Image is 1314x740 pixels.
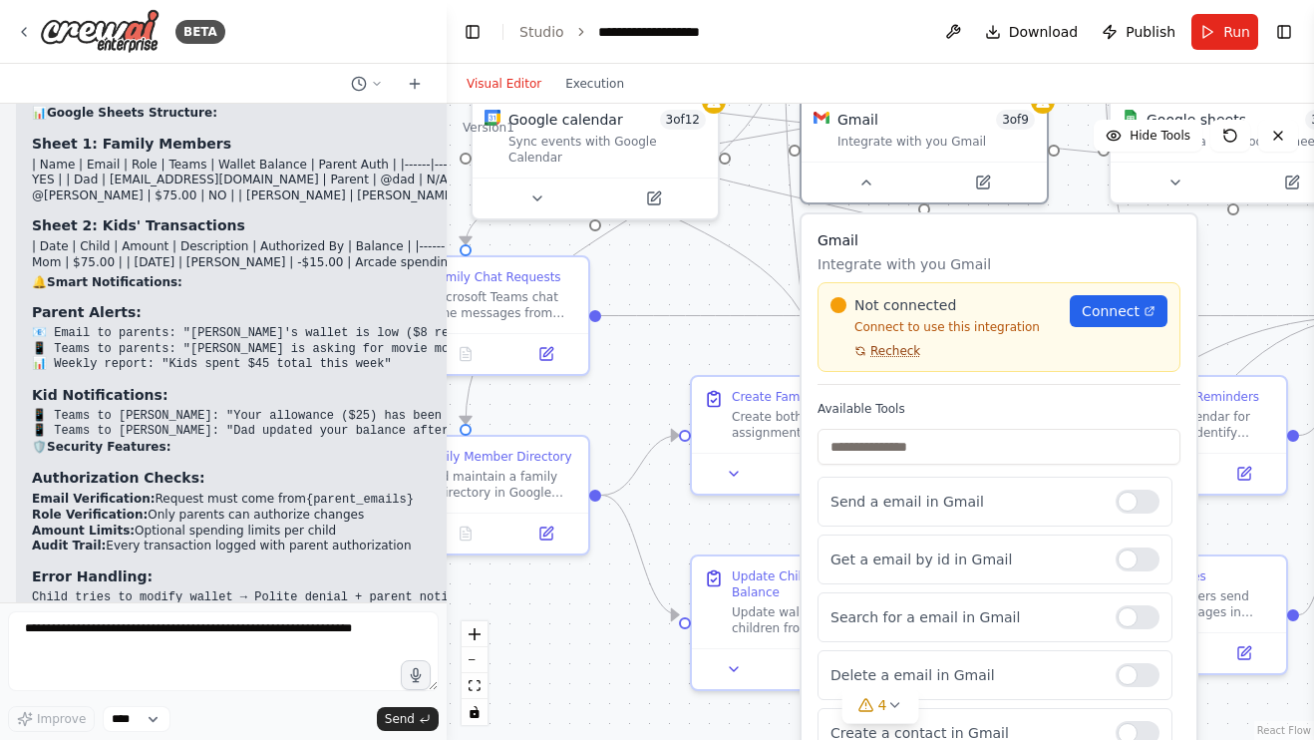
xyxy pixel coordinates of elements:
[1257,725,1311,736] a: React Flow attribution
[1130,128,1190,144] span: Hide Tools
[456,19,1114,244] g: Edge from 5fc1c2b2-7090-4734-9386-00b24937c058 to ed66a371-4620-4449-ada6-15736473d20b
[383,269,561,285] div: Process Family Chat Requests
[519,24,564,40] a: Studio
[32,326,520,371] code: 📧 Email to parents: "[PERSON_NAME]'s wallet is low ($8 remaining)" 📱 Teams to parents: "[PERSON_N...
[383,469,576,501] div: Create and maintain a family member directory in Google Sheets with each member's name, email add...
[32,508,148,522] strong: Role Verification:
[343,72,391,96] button: Switch to previous chat
[854,295,956,315] span: Not connected
[32,239,1080,270] p: | Date | Child | Amount | Description | Authorized By | Balance | |------|--------|--------|-----...
[800,96,1049,204] div: GmailGmail3of9Integrate with you GmailGmailIntegrate with you GmailNot connectedConnect to use th...
[830,319,1058,335] p: Connect to use this integration
[511,342,580,366] button: Open in side panel
[814,110,829,126] img: Gmail
[830,492,1100,512] p: Send a email in Gmail
[32,136,231,152] strong: Sheet 1: Family Members
[870,343,920,359] span: Recheck
[40,9,160,54] img: Logo
[32,568,153,584] strong: Error Handling:
[463,120,514,136] div: Version 1
[401,660,431,690] button: Click to speak your automation idea
[32,524,135,538] strong: Amount Limits:
[830,665,1100,685] p: Delete a email in Gmail
[818,254,1180,274] p: Integrate with you Gmail
[690,375,939,496] div: Create Family Events & TasksCreate both events and task assignments in Google Calendar for {famil...
[1039,555,1288,675] div: Send Status UpdatesWhen family members send status inquiry messages in Teams chat like 'What's on...
[32,470,205,486] strong: Authorization Checks:
[1147,110,1246,130] div: Google sheets
[341,435,590,555] div: Setup Family Member DirectoryCreate and maintain a family member directory in Google Sheets with ...
[32,492,156,506] strong: Email Verification:
[601,486,679,625] g: Edge from 6eb6d9a8-2910-48fd-94c9-45e065c76b59 to 267074f8-e05d-4d43-a33f-0d5575768995
[1209,641,1278,665] button: Open in side panel
[553,72,636,96] button: Execution
[32,106,1080,122] h2: 📊
[385,711,415,727] span: Send
[471,96,720,220] div: Google CalendarGoogle calendar3of12Sync events with Google Calendar
[508,110,623,130] div: Google calendar
[377,707,439,731] button: Send
[926,171,1039,194] button: Open in side panel
[32,158,1080,204] p: | Name | Email | Role | Teams | Wallet Balance | Parent Auth | |------|-------|------|-------|---...
[690,555,939,691] div: Update Children's Wallet BalanceUpdate wallet balances for children from {children_emails} in the...
[1039,375,1288,496] div: Send Task & Event RemindersMonitor Google Calendar for {family_name} to identify upcoming events ...
[818,401,1180,417] label: Available Tools
[175,20,225,44] div: BETA
[47,106,217,120] strong: Google Sheets Structure:
[1009,22,1079,42] span: Download
[597,186,710,210] button: Open in side panel
[773,462,857,486] button: No output available
[459,18,487,46] button: Hide left sidebar
[32,539,106,553] strong: Audit Trail:
[32,539,1080,555] li: Every transaction logged with parent authorization
[773,657,857,681] button: No output available
[306,493,414,507] code: {parent_emails}
[830,550,1100,569] p: Get a email by id in Gmail
[455,72,553,96] button: Visual Editor
[32,492,1080,509] li: Request must come from
[660,110,707,130] span: Number of enabled actions
[732,409,925,441] div: Create both events and task assignments in Google Calendar for {family_name}. For social events, ...
[1126,22,1175,42] span: Publish
[996,110,1035,130] span: Number of enabled actions
[601,426,679,506] g: Edge from 6eb6d9a8-2910-48fd-94c9-45e065c76b59 to 602c5121-6e76-4bc2-8305-7bb87a8f3bdd
[1270,18,1298,46] button: Show right sidebar
[837,134,1035,150] div: Integrate with you Gmail
[32,275,1080,291] h2: 🔔
[341,255,590,376] div: Process Family Chat RequestsMonitor Microsoft Teams chat for real-time messages from {family_name...
[32,304,142,320] strong: Parent Alerts:
[32,409,650,439] code: 📱 Teams to [PERSON_NAME]: "Your allowance ($25) has been added! Balance: $75" 📱 Teams to [PERSON_...
[842,687,919,724] button: 4
[1191,14,1258,50] button: Run
[383,289,576,321] div: Monitor Microsoft Teams chat for real-time messages from {family_name} members. Parse natural lan...
[837,110,878,130] div: Gmail
[37,711,86,727] span: Improve
[511,522,580,546] button: Open in side panel
[32,508,1080,524] li: Only parents can authorize changes
[383,449,572,465] div: Setup Family Member Directory
[519,22,736,42] nav: breadcrumb
[830,607,1100,627] p: Search for a email in Gmail
[462,621,488,647] button: zoom in
[1070,295,1167,327] a: Connect
[32,524,1080,540] li: Optional spending limits per child
[732,604,925,636] div: Update wallet balances for children from {children_emails} in the Google Sheets family finance tr...
[485,110,500,126] img: Google Calendar
[32,217,245,233] strong: Sheet 2: Kids' Transactions
[1082,301,1140,321] span: Connect
[1094,14,1183,50] button: Publish
[456,19,795,424] g: Edge from 9e6bc6bb-fea5-42f2-bb53-67ef7139f6f9 to 6eb6d9a8-2910-48fd-94c9-45e065c76b59
[8,706,95,732] button: Improve
[462,699,488,725] button: toggle interactivity
[462,647,488,673] button: zoom out
[1223,22,1250,42] span: Run
[1094,120,1202,152] button: Hide Tools
[732,389,907,405] div: Create Family Events & Tasks
[508,134,706,166] div: Sync events with Google Calendar
[462,621,488,725] div: React Flow controls
[424,522,508,546] button: No output available
[47,440,170,454] strong: Security Features:
[818,230,1180,250] h3: Gmail
[1209,462,1278,486] button: Open in side panel
[32,590,505,635] code: Child tries to modify wallet → Polite denial + parent notification Unauthorized user → Security b...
